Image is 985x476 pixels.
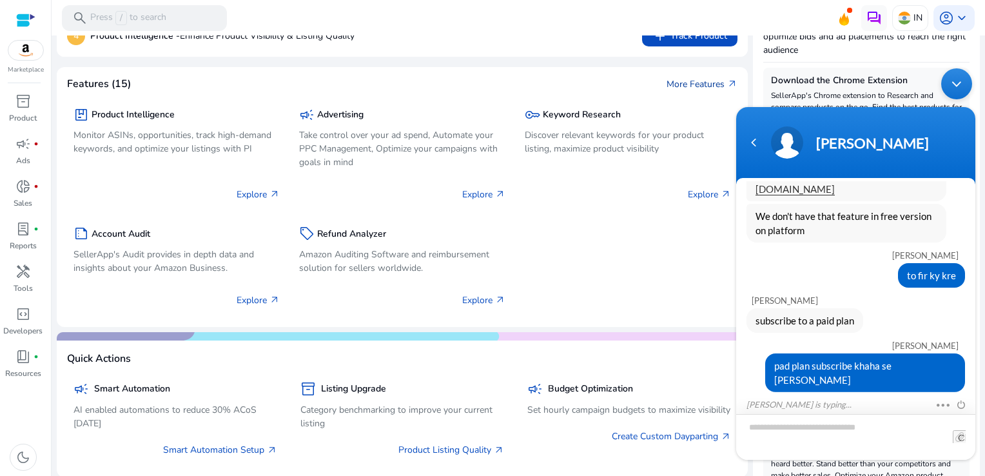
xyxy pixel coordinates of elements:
[3,325,43,337] p: Developers
[73,226,89,241] span: summarize
[642,26,737,46] button: addTrack Product
[73,381,89,397] span: campaign
[688,188,731,201] p: Explore
[525,128,731,155] p: Discover relevant keywords for your product listing, maximize product visibility
[237,293,280,307] p: Explore
[317,229,386,240] h5: Refund Analyzer
[8,65,44,75] p: Marketplace
[15,306,31,322] span: code_blocks
[652,28,727,44] span: Track Product
[14,283,33,294] p: Tools
[300,403,504,430] p: Category benchmarking to improve your current listing
[299,128,505,169] p: Take control over your ad spend, Automate your PPC Management, Optimize your campaigns with goals...
[721,189,731,199] span: arrow_outward
[14,197,32,209] p: Sales
[5,368,41,379] p: Resources
[15,221,31,237] span: lab_profile
[73,107,89,123] span: package
[15,450,31,465] span: dark_mode
[543,110,621,121] h5: Keyword Research
[299,107,315,123] span: campaign
[73,128,280,155] p: Monitor ASINs, opportunities, track high-demand keywords, and optimize your listings with PI
[269,295,280,305] span: arrow_outward
[92,229,150,240] h5: Account Audit
[15,264,31,279] span: handyman
[462,293,505,307] p: Explore
[939,10,954,26] span: account_circle
[727,79,737,89] span: arrow_outward
[72,10,88,26] span: search
[317,110,364,121] h5: Advertising
[92,110,175,121] h5: Product Intelligence
[16,155,30,166] p: Ads
[299,226,315,241] span: sell
[15,94,31,109] span: inventory_2
[321,384,386,395] h5: Listing Upgrade
[721,431,731,442] span: arrow_outward
[94,384,170,395] h5: Smart Automation
[612,430,731,443] a: Create Custom Dayparting
[527,381,543,397] span: campaign
[9,112,37,124] p: Product
[652,28,668,44] span: add
[90,11,166,25] p: Press to search
[67,78,131,90] h4: Features (15)
[954,10,970,26] span: keyboard_arrow_down
[34,354,39,359] span: fiber_manual_record
[548,384,633,395] h5: Budget Optimization
[15,349,31,364] span: book_4
[495,295,505,305] span: arrow_outward
[300,381,316,397] span: inventory_2
[34,141,39,146] span: fiber_manual_record
[527,403,731,417] p: Set hourly campaign budgets to maximize visibility
[525,107,540,123] span: key
[730,62,982,466] iframe: SalesIQ Chatwindow
[237,188,280,201] p: Explore
[8,41,43,60] img: amazon.svg
[898,12,911,25] img: in.svg
[495,189,505,199] span: arrow_outward
[269,189,280,199] span: arrow_outward
[267,445,277,455] span: arrow_outward
[163,443,277,457] a: Smart Automation Setup
[299,248,505,275] p: Amazon Auditing Software and reimbursement solution for sellers worldwide.
[34,226,39,232] span: fiber_manual_record
[15,179,31,194] span: donut_small
[10,240,37,252] p: Reports
[667,77,737,91] a: More Featuresarrow_outward
[73,248,280,275] p: SellerApp's Audit provides in depth data and insights about your Amazon Business.
[115,11,127,25] span: /
[462,188,505,201] p: Explore
[67,353,131,365] h4: Quick Actions
[913,6,922,29] p: IN
[73,403,277,430] p: AI enabled automations to reduce 30% ACoS [DATE]
[494,445,504,455] span: arrow_outward
[398,443,504,457] a: Product Listing Quality
[15,136,31,152] span: campaign
[34,184,39,189] span: fiber_manual_record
